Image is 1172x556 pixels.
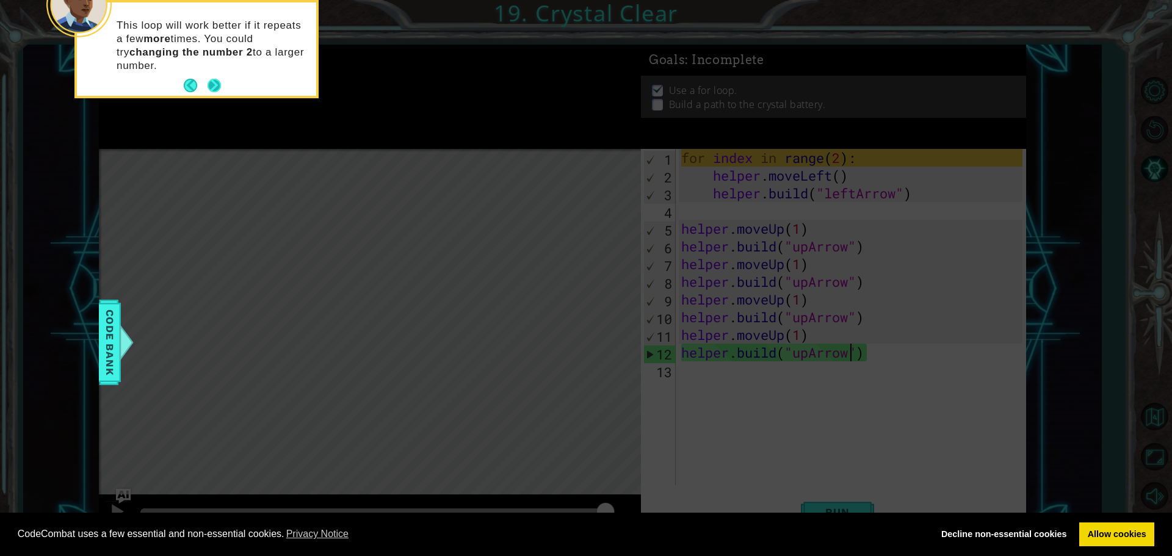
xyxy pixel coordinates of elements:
[1079,522,1154,547] a: allow cookies
[100,305,120,380] span: Code Bank
[143,33,170,45] strong: more
[117,19,308,73] p: This loop will work better if it repeats a few times. You could try to a larger number.
[18,525,924,543] span: CodeCombat uses a few essential and non-essential cookies.
[208,79,221,92] button: Next
[933,522,1075,547] a: deny cookies
[284,525,351,543] a: learn more about cookies
[129,46,253,58] strong: changing the number 2
[184,79,208,92] button: Back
